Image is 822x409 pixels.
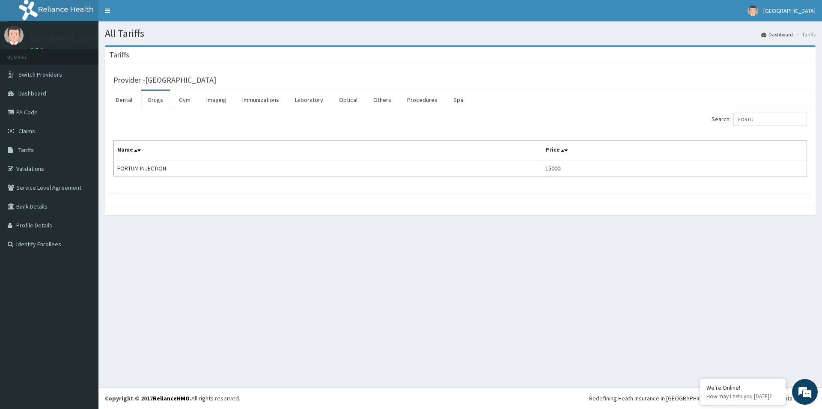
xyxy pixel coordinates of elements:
a: Laboratory [288,91,330,109]
input: Search: [733,113,807,125]
a: Imaging [200,91,233,109]
p: [GEOGRAPHIC_DATA] [30,35,101,42]
a: Gym [172,91,197,109]
th: Name [114,141,542,161]
p: How may I help you today? [706,393,779,400]
a: Online [30,47,51,53]
img: User Image [748,6,758,16]
a: Dental [109,91,139,109]
a: RelianceHMO [153,394,190,402]
h3: Tariffs [109,51,129,59]
label: Search: [712,113,807,125]
span: Claims [18,127,35,135]
li: Tariffs [794,31,816,38]
h3: Provider - [GEOGRAPHIC_DATA] [113,76,216,84]
a: Procedures [400,91,444,109]
a: Immunizations [235,91,286,109]
div: We're Online! [706,384,779,391]
a: Optical [332,91,364,109]
span: Switch Providers [18,71,62,78]
a: Spa [447,91,470,109]
span: Dashboard [18,90,46,97]
a: Drugs [141,91,170,109]
span: [GEOGRAPHIC_DATA] [763,7,816,15]
h1: All Tariffs [105,28,816,39]
img: User Image [4,26,24,45]
td: FORTUM INJECTION [114,160,542,176]
div: Redefining Heath Insurance in [GEOGRAPHIC_DATA] using Telemedicine and Data Science! [589,394,816,403]
td: 15000 [542,160,807,176]
strong: Copyright © 2017 . [105,394,191,402]
a: Others [366,91,398,109]
a: Dashboard [761,31,793,38]
th: Price [542,141,807,161]
span: Tariffs [18,146,34,154]
footer: All rights reserved. [98,387,822,409]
